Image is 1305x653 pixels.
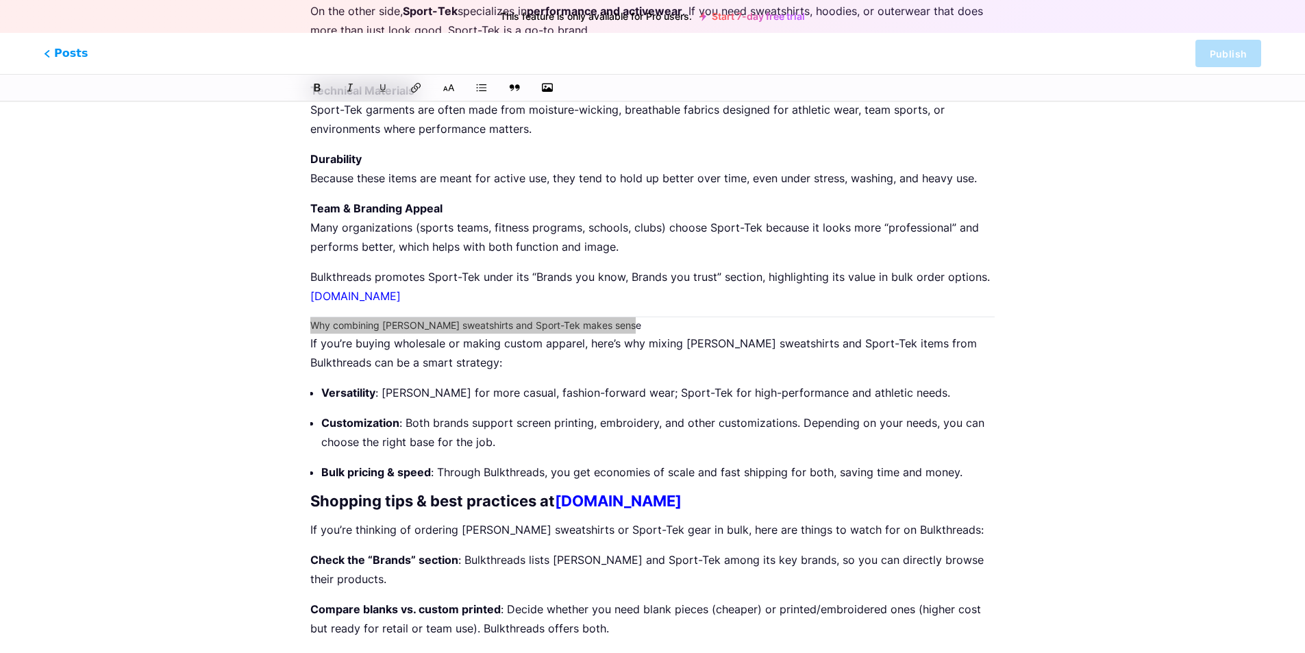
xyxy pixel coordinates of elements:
p: : Through Bulkthreads, you get economies of scale and fast shipping for both, saving time and money. [321,463,995,482]
strong: Bulk pricing & speed [321,465,431,479]
strong: Durability [310,152,362,166]
a: Start 7-day free trial [700,11,805,22]
span: Posts [44,45,88,62]
p: : Both brands support screen printing, embroidery, and other customizations. Depending on your ne... [321,413,995,452]
strong: Compare blanks vs. custom printed [310,602,501,616]
p: If you’re thinking of ordering [PERSON_NAME] sweatshirts or Sport-Tek gear in bulk, here are thin... [310,520,995,539]
span: This feature is only available for Pro users. [500,7,692,26]
p: If you’re buying wholesale or making custom apparel, here’s why mixing [PERSON_NAME] sweatshirts ... [310,334,995,372]
span: Publish [1210,48,1247,60]
p: Many organizations (sports teams, fitness programs, schools, clubs) choose Sport-Tek because it l... [310,199,995,256]
strong: Versatility [321,386,375,399]
p: : Decide whether you need blank pieces (cheaper) or printed/embroidered ones (higher cost but rea... [310,600,995,638]
strong: Customization [321,416,399,430]
strong: Team & Branding Appeal [310,201,443,215]
strong: Check the “Brands” section [310,553,458,567]
h3: Why combining [PERSON_NAME] sweatshirts and Sport-Tek makes sense [310,317,995,334]
a: [DOMAIN_NAME] [310,289,401,303]
h2: Shopping tips & best practices at [310,493,995,509]
p: Because these items are meant for active use, they tend to hold up better over time, even under s... [310,149,995,188]
p: Bulkthreads promotes Sport-Tek under its “Brands you know, Brands you trust” section, highlightin... [310,267,995,306]
a: [DOMAIN_NAME] [555,492,682,510]
p: Sport-Tek garments are often made from moisture-wicking, breathable fabrics designed for athletic... [310,81,995,138]
p: : [PERSON_NAME] for more casual, fashion-forward wear; Sport-Tek for high-performance and athleti... [321,383,995,402]
p: : Bulkthreads lists [PERSON_NAME] and Sport-Tek among its key brands, so you can directly browse ... [310,550,995,589]
button: Publish [1195,40,1261,67]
